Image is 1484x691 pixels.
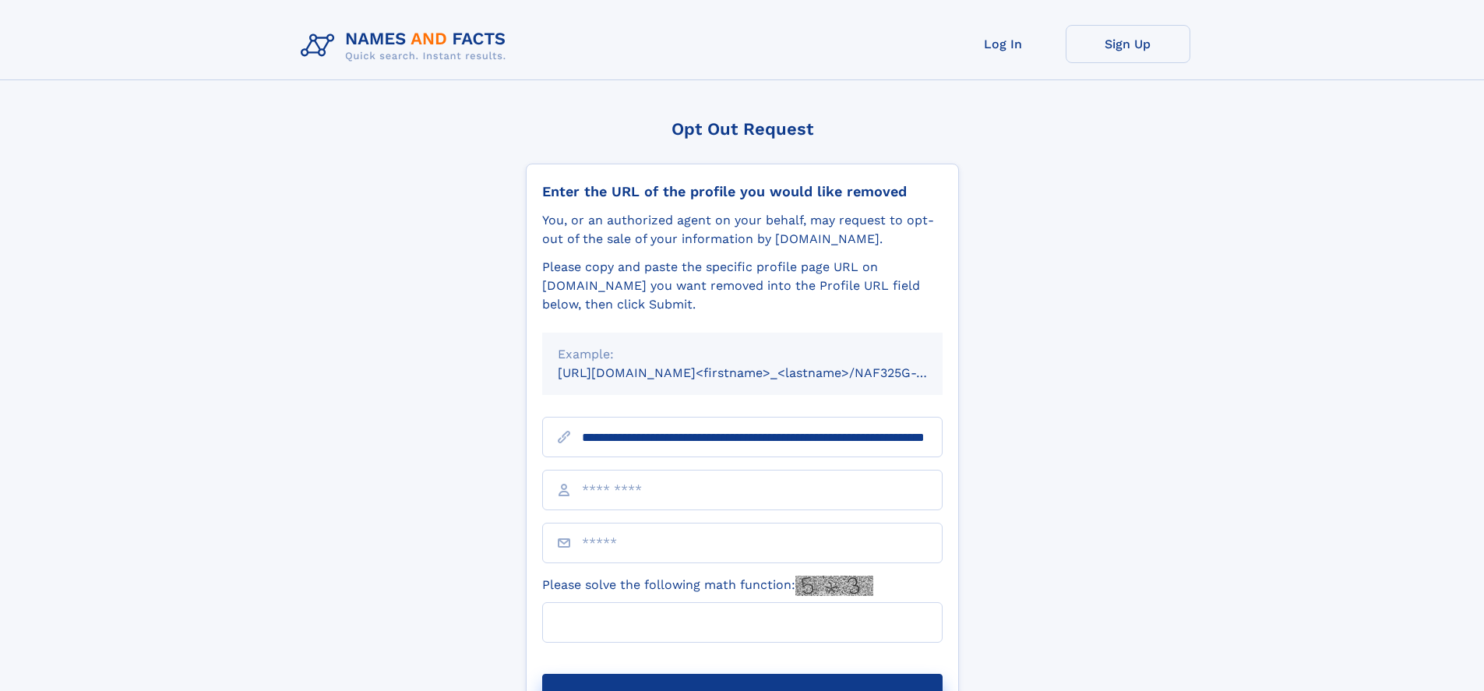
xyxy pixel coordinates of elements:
[542,183,943,200] div: Enter the URL of the profile you would like removed
[941,25,1066,63] a: Log In
[542,576,873,596] label: Please solve the following math function:
[542,211,943,249] div: You, or an authorized agent on your behalf, may request to opt-out of the sale of your informatio...
[1066,25,1190,63] a: Sign Up
[294,25,519,67] img: Logo Names and Facts
[542,258,943,314] div: Please copy and paste the specific profile page URL on [DOMAIN_NAME] you want removed into the Pr...
[526,119,959,139] div: Opt Out Request
[558,365,972,380] small: [URL][DOMAIN_NAME]<firstname>_<lastname>/NAF325G-xxxxxxxx
[558,345,927,364] div: Example:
